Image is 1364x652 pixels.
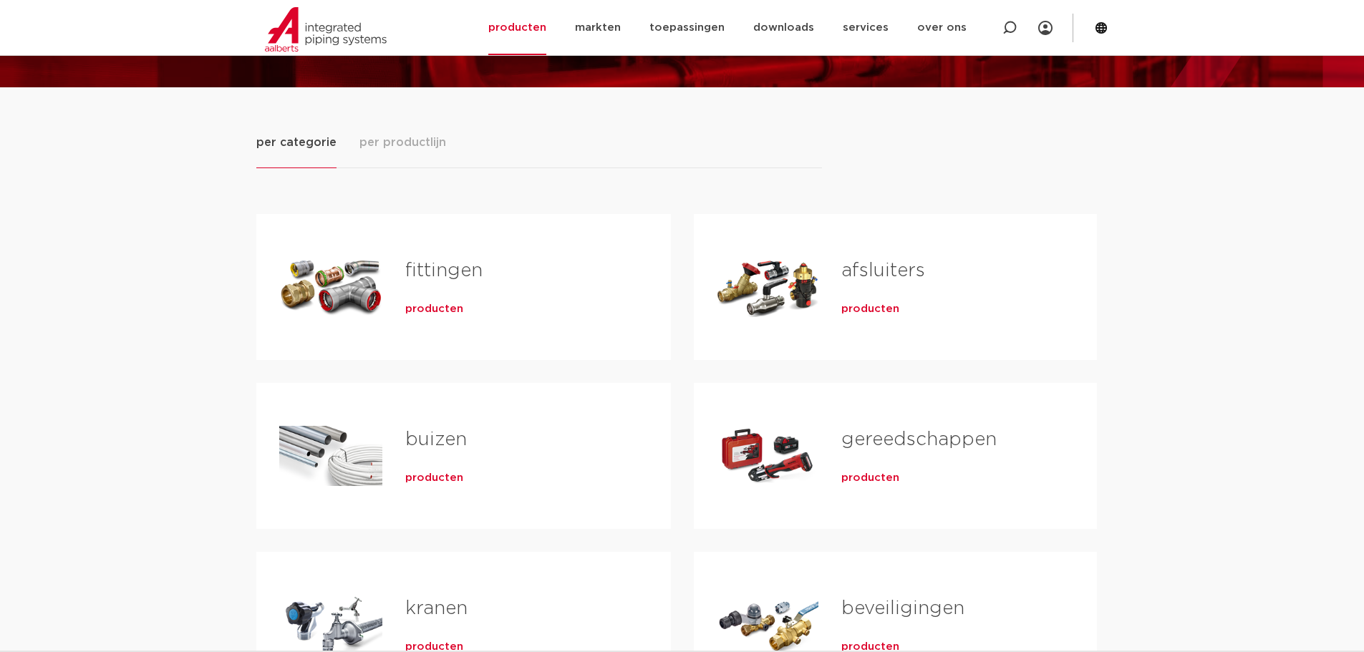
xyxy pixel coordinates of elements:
[841,430,997,449] a: gereedschappen
[841,302,899,316] a: producten
[405,471,463,485] a: producten
[841,471,899,485] a: producten
[405,302,463,316] a: producten
[841,261,925,280] a: afsluiters
[841,599,964,618] a: beveiligingen
[405,430,467,449] a: buizen
[359,134,446,151] span: per productlijn
[405,261,483,280] a: fittingen
[256,134,337,151] span: per categorie
[405,599,468,618] a: kranen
